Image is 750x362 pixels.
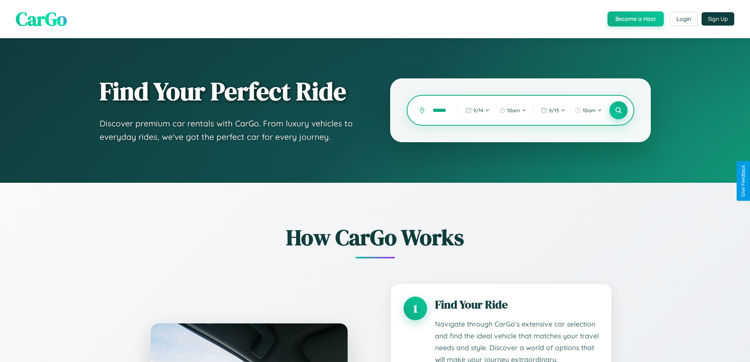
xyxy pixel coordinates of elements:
button: 9/15 [537,104,569,117]
button: 9/14 [461,104,494,117]
button: Become a Host [607,11,664,26]
button: 10am [571,104,606,117]
span: 9 / 15 [549,107,559,113]
span: CarGo [16,6,67,32]
h2: How CarGo Works [139,222,611,252]
button: Login [670,12,698,26]
p: Discover premium car rentals with CarGo. From luxury vehicles to everyday rides, we've got the pe... [100,117,359,143]
span: 10am [507,107,520,113]
button: 10am [495,104,530,117]
div: Give Feedback [741,165,746,197]
span: 9 / 14 [473,107,483,113]
h1: Find Your Perfect Ride [100,78,359,105]
button: Sign Up [702,12,734,26]
span: 10am [583,107,596,113]
h3: Find Your Ride [435,297,599,312]
div: 1 [404,297,427,320]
